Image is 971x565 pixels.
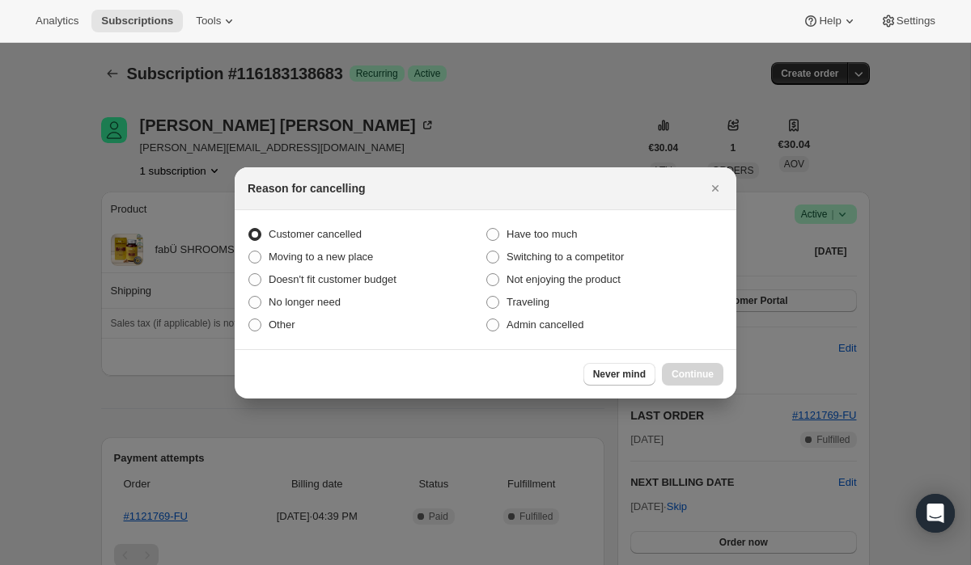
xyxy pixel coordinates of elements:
[36,15,78,27] span: Analytics
[916,494,955,533] div: Open Intercom Messenger
[196,15,221,27] span: Tools
[269,296,341,308] span: No longer need
[819,15,841,27] span: Help
[269,318,295,331] span: Other
[269,251,373,263] span: Moving to a new place
[186,10,247,32] button: Tools
[91,10,183,32] button: Subscriptions
[593,368,646,381] span: Never mind
[507,273,621,285] span: Not enjoying the product
[507,251,624,263] span: Switching to a competitor
[897,15,935,27] span: Settings
[507,318,583,331] span: Admin cancelled
[704,177,727,200] button: Close
[793,10,867,32] button: Help
[269,273,396,285] span: Doesn't fit customer budget
[583,363,655,386] button: Never mind
[871,10,945,32] button: Settings
[248,180,365,196] h2: Reason for cancelling
[269,228,362,240] span: Customer cancelled
[507,296,549,308] span: Traveling
[26,10,88,32] button: Analytics
[101,15,173,27] span: Subscriptions
[507,228,577,240] span: Have too much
